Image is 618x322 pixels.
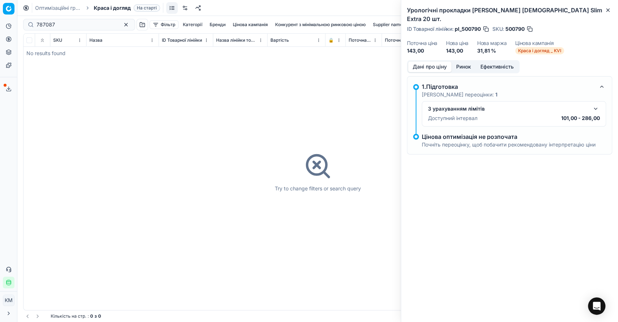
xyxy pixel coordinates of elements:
button: Supplier name [370,20,405,29]
button: Фільтр [150,20,178,29]
span: SKU : [492,26,504,32]
span: Кількість на стр. [51,313,86,319]
p: Доступний інтервал [428,115,478,122]
span: Поточна ціна [349,37,371,43]
dt: Нова ціна [446,41,468,46]
button: КM [3,294,14,306]
strong: 0 [90,313,93,319]
input: Пошук по SKU або назві [37,21,116,28]
span: Краса і догляд _ KVI [515,47,564,54]
p: Почніть переоцінку, щоб побачити рекомендовану інтерпретацію ціни [422,141,596,148]
dt: Нова маржа [477,41,507,46]
p: Цінова оптимізація не розпочата [422,134,596,140]
dd: 143,00 [446,47,468,54]
div: Try to change filters or search query [275,185,361,192]
nav: pagination [23,312,42,321]
div: 1.Підготовка [422,82,594,91]
strong: 0 [98,313,101,319]
p: 101,00 - 286,00 [561,115,600,122]
span: 🔒 [328,37,334,43]
span: 500790 [505,25,525,33]
div: З урахуванням лімітів [428,105,588,112]
button: Категорії [180,20,205,29]
button: Go to next page [33,312,42,321]
button: Бренди [207,20,228,29]
span: Назва [89,37,102,43]
button: Конкурент з мінімальною ринковою ціною [272,20,369,29]
span: Назва лінійки товарів [216,37,257,43]
dd: 31,81 % [477,47,507,54]
span: КM [3,295,14,306]
h2: Урологічні прокладки [PERSON_NAME] [DEMOGRAPHIC_DATA] Slim Extra 20 шт. [407,6,612,23]
span: Вартість [270,37,289,43]
span: pl_500790 [455,25,481,33]
dt: Поточна ціна [407,41,437,46]
button: Дані про ціну [408,62,451,72]
span: Поточна промо ціна [385,37,426,43]
span: На старті [134,4,160,12]
span: Краса і догляд [94,4,131,12]
span: Краса і доглядНа старті [94,4,160,12]
span: SKU [53,37,62,43]
strong: 1 [495,91,497,98]
button: Ринок [451,62,476,72]
button: Expand all [38,36,47,45]
div: Open Intercom Messenger [588,297,605,315]
button: Go to previous page [23,312,32,321]
strong: з [94,313,97,319]
button: Цінова кампанія [230,20,271,29]
dd: 143,00 [407,47,437,54]
span: ID Товарної лінійки : [407,26,453,32]
nav: breadcrumb [35,4,160,12]
div: : [51,313,101,319]
p: [PERSON_NAME] переоцінки: [422,91,497,98]
a: Оптимізаційні групи [35,4,81,12]
button: Ефективність [476,62,518,72]
span: ID Товарної лінійки [162,37,202,43]
dt: Цінова кампанія [515,41,564,46]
